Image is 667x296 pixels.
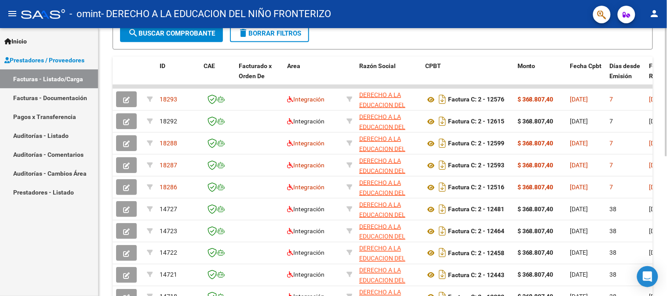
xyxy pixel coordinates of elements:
[437,180,448,194] i: Descargar documento
[359,156,418,174] div: 30678688092
[518,140,554,147] strong: $ 368.807,40
[200,57,235,95] datatable-header-cell: CAE
[238,29,301,37] span: Borrar Filtros
[4,36,27,46] span: Inicio
[610,140,613,147] span: 7
[570,96,588,103] span: [DATE]
[287,206,324,213] span: Integración
[610,162,613,169] span: 7
[514,57,567,95] datatable-header-cell: Monto
[570,249,588,256] span: [DATE]
[160,206,177,213] span: 14727
[610,249,617,256] span: 38
[606,57,646,95] datatable-header-cell: Días desde Emisión
[160,118,177,125] span: 18292
[570,162,588,169] span: [DATE]
[610,227,617,235] span: 38
[448,184,504,191] strong: Factura C: 2 - 12516
[610,271,617,278] span: 38
[448,272,504,279] strong: Factura C: 2 - 12443
[160,96,177,103] span: 18293
[287,96,324,103] span: Integración
[4,55,84,65] span: Prestadores / Proveedores
[359,244,418,262] div: 30678688092
[359,62,396,69] span: Razón Social
[359,245,412,272] span: DERECHO A LA EDUCACION DEL NIÑO FRONTERIZO
[287,62,300,69] span: Area
[359,201,412,228] span: DERECHO A LA EDUCACION DEL NIÑO FRONTERIZO
[204,62,215,69] span: CAE
[160,162,177,169] span: 18287
[356,57,422,95] datatable-header-cell: Razón Social
[570,227,588,235] span: [DATE]
[610,118,613,125] span: 7
[287,227,324,235] span: Integración
[359,112,418,130] div: 30678688092
[518,184,554,191] strong: $ 368.807,40
[284,57,343,95] datatable-header-cell: Area
[437,92,448,106] i: Descargar documento
[160,271,177,278] span: 14721
[518,118,554,125] strong: $ 368.807,40
[448,162,504,169] strong: Factura C: 2 - 12593
[448,228,504,235] strong: Factura C: 2 - 12464
[448,118,504,125] strong: Factura C: 2 - 12615
[437,246,448,260] i: Descargar documento
[160,249,177,256] span: 14722
[518,227,554,235] strong: $ 368.807,40
[610,206,617,213] span: 38
[518,206,554,213] strong: $ 368.807,40
[238,28,248,38] mat-icon: delete
[156,57,200,95] datatable-header-cell: ID
[437,268,448,282] i: Descargar documento
[359,135,412,162] span: DERECHO A LA EDUCACION DEL NIÑO FRONTERIZO
[128,29,215,37] span: Buscar Comprobante
[359,200,418,218] div: 30678688092
[610,184,613,191] span: 7
[425,62,441,69] span: CPBT
[239,62,272,79] span: Facturado x Orden De
[570,206,588,213] span: [DATE]
[437,114,448,128] i: Descargar documento
[567,57,606,95] datatable-header-cell: Fecha Cpbt
[287,140,324,147] span: Integración
[637,266,658,287] div: Open Intercom Messenger
[128,28,139,38] mat-icon: search
[437,158,448,172] i: Descargar documento
[518,271,554,278] strong: $ 368.807,40
[359,178,418,196] div: 30678688092
[610,96,613,103] span: 7
[160,184,177,191] span: 18286
[7,8,18,19] mat-icon: menu
[160,140,177,147] span: 18288
[437,224,448,238] i: Descargar documento
[287,184,324,191] span: Integración
[437,202,448,216] i: Descargar documento
[448,140,504,147] strong: Factura C: 2 - 12599
[359,222,418,240] div: 30678688092
[235,57,284,95] datatable-header-cell: Facturado x Orden De
[570,118,588,125] span: [DATE]
[610,62,641,79] span: Días desde Emisión
[570,271,588,278] span: [DATE]
[359,90,418,108] div: 30678688092
[448,206,504,213] strong: Factura C: 2 - 12481
[448,250,504,257] strong: Factura C: 2 - 12458
[359,91,412,119] span: DERECHO A LA EDUCACION DEL NIÑO FRONTERIZO
[570,62,602,69] span: Fecha Cpbt
[287,249,324,256] span: Integración
[359,223,412,250] span: DERECHO A LA EDUCACION DEL NIÑO FRONTERIZO
[437,136,448,150] i: Descargar documento
[69,4,101,24] span: - omint
[359,157,412,184] span: DERECHO A LA EDUCACION DEL NIÑO FRONTERIZO
[160,62,165,69] span: ID
[359,134,418,152] div: 30678688092
[287,271,324,278] span: Integración
[518,162,554,169] strong: $ 368.807,40
[359,179,412,206] span: DERECHO A LA EDUCACION DEL NIÑO FRONTERIZO
[422,57,514,95] datatable-header-cell: CPBT
[359,267,412,294] span: DERECHO A LA EDUCACION DEL NIÑO FRONTERIZO
[287,162,324,169] span: Integración
[518,96,554,103] strong: $ 368.807,40
[160,227,177,235] span: 14723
